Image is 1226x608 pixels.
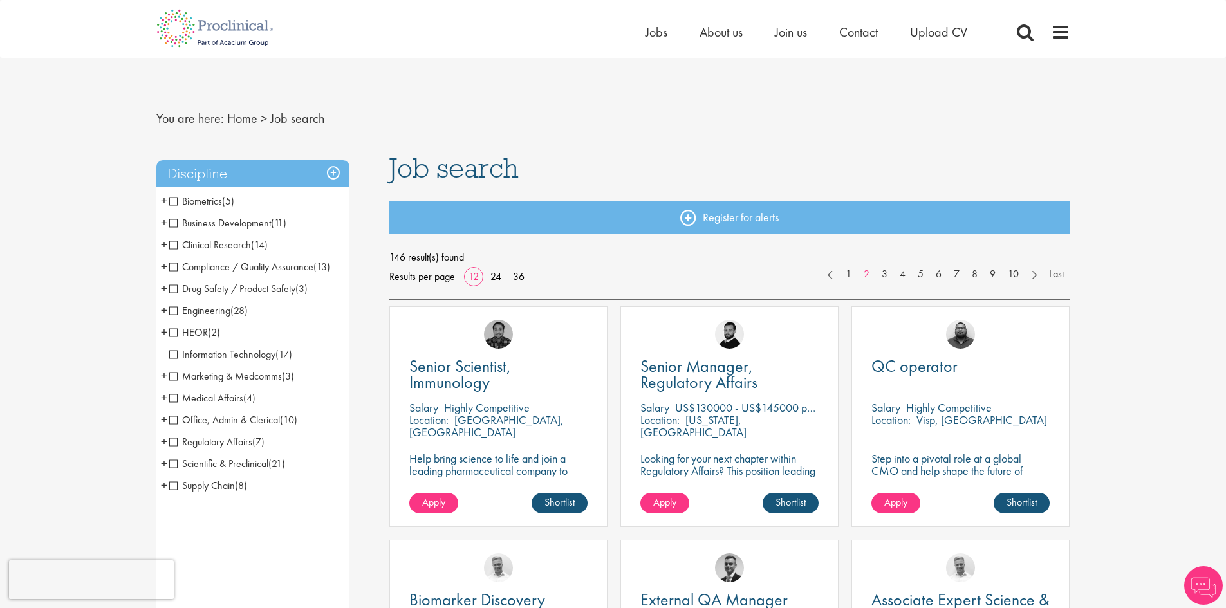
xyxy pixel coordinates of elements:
[409,452,588,513] p: Help bring science to life and join a leading pharmaceutical company to play a key role in delive...
[715,320,744,349] img: Nick Walker
[169,238,251,252] span: Clinical Research
[9,560,174,599] iframe: reCAPTCHA
[268,457,285,470] span: (21)
[640,412,680,427] span: Location:
[486,270,506,283] a: 24
[857,267,876,282] a: 2
[871,412,911,427] span: Location:
[409,412,449,427] span: Location:
[169,216,271,230] span: Business Development
[871,493,920,513] a: Apply
[640,412,747,439] p: [US_STATE], [GEOGRAPHIC_DATA]
[161,388,167,407] span: +
[715,553,744,582] img: Alex Bill
[156,160,349,188] h3: Discipline
[484,320,513,349] img: Mike Raletz
[161,432,167,451] span: +
[169,479,235,492] span: Supply Chain
[946,320,975,349] img: Ashley Bennett
[911,267,930,282] a: 5
[169,479,247,492] span: Supply Chain
[169,304,230,317] span: Engineering
[389,201,1070,234] a: Register for alerts
[270,110,324,127] span: Job search
[169,304,248,317] span: Engineering
[871,355,958,377] span: QC operator
[910,24,967,41] a: Upload CV
[169,216,286,230] span: Business Development
[161,257,167,276] span: +
[946,553,975,582] img: Joshua Bye
[169,413,297,427] span: Office, Admin & Clerical
[871,452,1050,489] p: Step into a pivotal role at a global CMO and help shape the future of healthcare manufacturing.
[161,475,167,495] span: +
[161,213,167,232] span: +
[169,326,220,339] span: HEOR
[280,413,297,427] span: (10)
[169,369,282,383] span: Marketing & Medcomms
[444,400,530,415] p: Highly Competitive
[235,479,247,492] span: (8)
[169,238,268,252] span: Clinical Research
[871,400,900,415] span: Salary
[169,326,208,339] span: HEOR
[484,553,513,582] img: Joshua Bye
[508,270,529,283] a: 36
[994,493,1050,513] a: Shortlist
[389,151,519,185] span: Job search
[763,493,819,513] a: Shortlist
[640,358,819,391] a: Senior Manager, Regulatory Affairs
[169,457,268,470] span: Scientific & Preclinical
[893,267,912,282] a: 4
[169,347,275,361] span: Information Technology
[169,282,308,295] span: Drug Safety / Product Safety
[261,110,267,127] span: >
[230,304,248,317] span: (28)
[464,270,483,283] a: 12
[169,260,330,273] span: Compliance / Quality Assurance
[700,24,743,41] span: About us
[884,495,907,509] span: Apply
[169,413,280,427] span: Office, Admin & Clerical
[282,369,294,383] span: (3)
[389,248,1070,267] span: 146 result(s) found
[839,267,858,282] a: 1
[409,355,511,393] span: Senior Scientist, Immunology
[161,410,167,429] span: +
[422,495,445,509] span: Apply
[1043,267,1070,282] a: Last
[929,267,948,282] a: 6
[169,260,313,273] span: Compliance / Quality Assurance
[409,493,458,513] a: Apply
[532,493,588,513] a: Shortlist
[243,391,255,405] span: (4)
[675,400,848,415] p: US$130000 - US$145000 per annum
[646,24,667,41] a: Jobs
[640,355,757,393] span: Senior Manager, Regulatory Affairs
[222,194,234,208] span: (5)
[169,347,292,361] span: Information Technology
[295,282,308,295] span: (3)
[169,435,265,448] span: Regulatory Affairs
[169,282,295,295] span: Drug Safety / Product Safety
[169,194,234,208] span: Biometrics
[161,235,167,254] span: +
[1001,267,1025,282] a: 10
[161,191,167,210] span: +
[1184,566,1223,605] img: Chatbot
[947,267,966,282] a: 7
[409,400,438,415] span: Salary
[169,391,255,405] span: Medical Affairs
[271,216,286,230] span: (11)
[156,110,224,127] span: You are here:
[839,24,878,41] a: Contact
